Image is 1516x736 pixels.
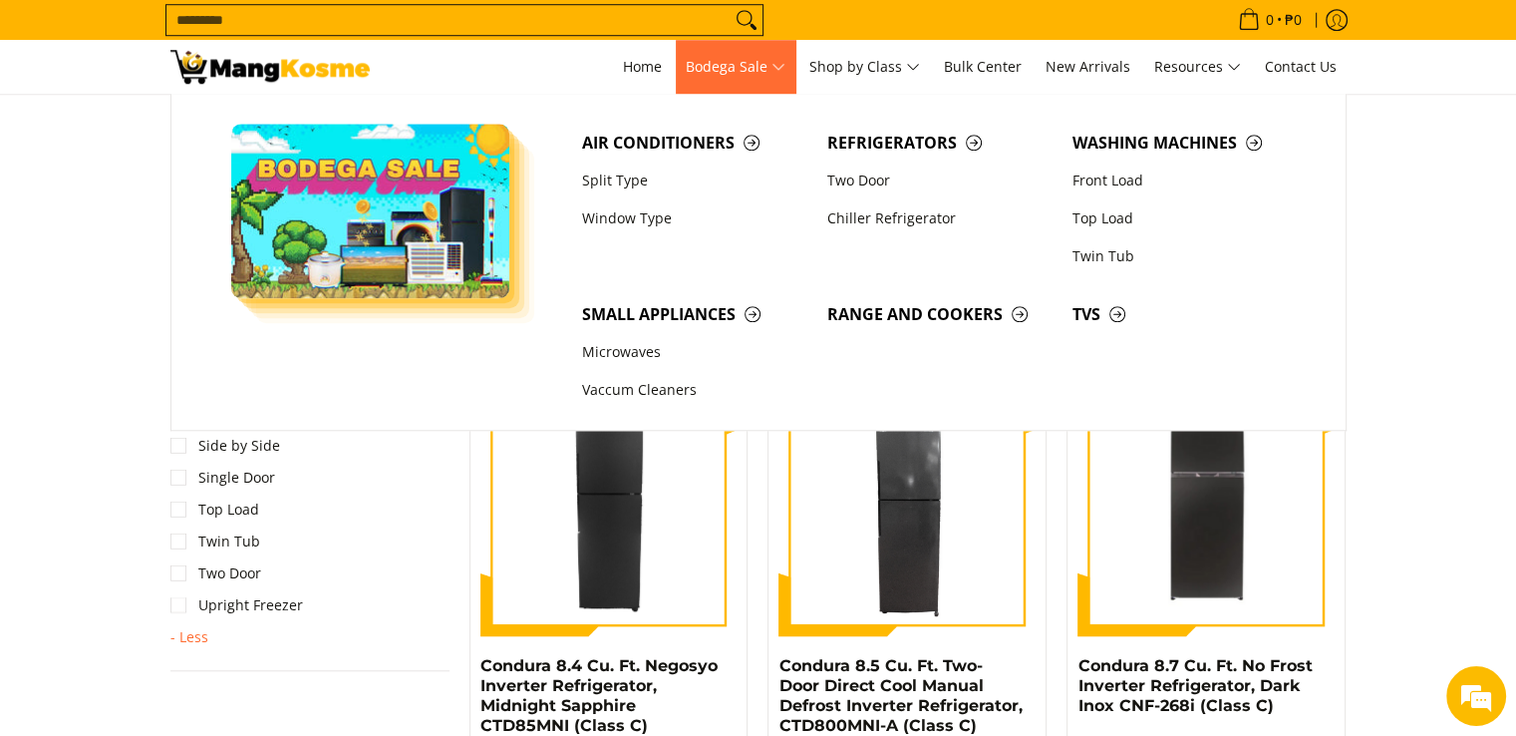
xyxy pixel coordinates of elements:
a: Condura 8.7 Cu. Ft. No Frost Inverter Refrigerator, Dark Inox CNF-268i (Class C) [1077,656,1312,715]
a: Two Door [170,557,261,589]
a: Condura 8.4 Cu. Ft. Negosyo Inverter Refrigerator, Midnight Sapphire CTD85MNI (Class C) [480,656,718,735]
span: We're online! [116,233,275,435]
img: Condura 8.4 Cu. Ft. Negosyo Inverter Refrigerator, Midnight Sapphire CTD85MNI (Class C) [480,379,738,636]
span: Resources [1154,55,1241,80]
span: - Less [170,629,208,645]
span: ₱0 [1282,13,1305,27]
a: Two Door [817,162,1062,199]
img: Bodega Sale [231,124,510,298]
a: Air Conditioners [572,124,817,162]
a: Top Load [170,494,259,526]
a: New Arrivals [1036,40,1140,94]
a: Twin Tub [1062,237,1308,275]
span: • [1232,9,1308,31]
a: Side by Side [170,430,280,462]
a: Window Type [572,199,817,237]
nav: Main Menu [390,40,1347,94]
a: TVs [1062,295,1308,333]
span: Washing Machines [1072,131,1298,156]
a: Twin Tub [170,526,260,557]
span: Refrigerators [827,131,1053,156]
a: Split Type [572,162,817,199]
a: Range and Cookers [817,295,1062,333]
summary: Open [170,629,208,645]
a: Front Load [1062,162,1308,199]
a: Vaccum Cleaners [572,372,817,410]
a: Shop by Class [799,40,930,94]
a: Refrigerators [817,124,1062,162]
span: Small Appliances [582,302,807,327]
button: Search [731,5,762,35]
div: Minimize live chat window [327,10,375,58]
a: Condura 8.5 Cu. Ft. Two-Door Direct Cool Manual Defrost Inverter Refrigerator, CTD800MNI-A (Class C) [778,656,1022,735]
img: Condura 8.5 Cu. Ft. Two-Door Direct Cool Manual Defrost Inverter Refrigerator, CTD800MNI-A (Class C) [778,379,1036,636]
div: Chat with us now [104,112,335,138]
span: Air Conditioners [582,131,807,156]
a: Top Load [1062,199,1308,237]
a: Upright Freezer [170,589,303,621]
span: Contact Us [1265,57,1337,76]
textarea: Type your message and hit 'Enter' [10,509,380,578]
a: Resources [1144,40,1251,94]
span: 0 [1263,13,1277,27]
span: Bodega Sale [686,55,785,80]
a: Bodega Sale [676,40,795,94]
span: TVs [1072,302,1298,327]
img: Class C Home &amp; Business Appliances: Up to 70% Off l Mang Kosme [170,50,370,84]
span: Range and Cookers [827,302,1053,327]
a: Bulk Center [934,40,1032,94]
img: Condura 8.7 Cu. Ft. No Frost Inverter Refrigerator, Dark Inox CNF-268i (Class C) [1077,382,1335,633]
a: Washing Machines [1062,124,1308,162]
a: Small Appliances [572,295,817,333]
a: Microwaves [572,334,817,372]
a: Single Door [170,462,275,494]
a: Home [613,40,672,94]
span: Shop by Class [809,55,920,80]
a: Chiller Refrigerator [817,199,1062,237]
span: Home [623,57,662,76]
span: New Arrivals [1046,57,1130,76]
span: Bulk Center [944,57,1022,76]
a: Contact Us [1255,40,1347,94]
